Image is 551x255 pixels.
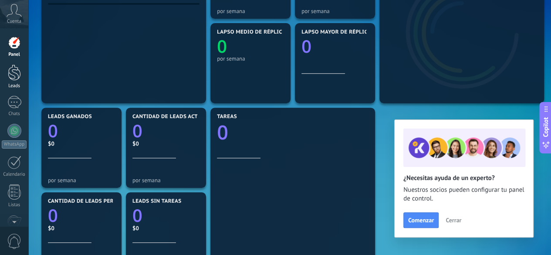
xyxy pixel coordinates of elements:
div: por semana [48,177,115,184]
div: por semana [217,55,284,62]
text: 0 [217,119,228,146]
div: $0 [132,224,199,232]
div: $0 [132,140,199,147]
span: Cerrar [446,217,461,223]
div: $0 [48,140,115,147]
div: Chats [2,111,27,117]
span: Cuenta [7,19,21,24]
div: por semana [217,8,284,14]
span: Comenzar [408,217,434,223]
a: 0 [132,203,199,227]
span: Lapso mayor de réplica [301,29,371,35]
h2: ¿Necesitas ayuda de un experto? [403,174,524,182]
text: 0 [132,119,142,143]
div: Panel [2,52,27,58]
a: 0 [217,119,368,146]
span: Copilot [541,117,550,137]
text: 0 [48,119,58,143]
span: Leads ganados [48,114,92,120]
button: Cerrar [442,214,465,227]
div: $0 [48,224,115,232]
text: 0 [132,203,142,227]
span: Nuestros socios pueden configurar tu panel de control. [403,186,524,203]
text: 0 [217,34,227,58]
div: por semana [301,8,368,14]
span: Cantidad de leads perdidos [48,198,131,204]
a: 0 [132,119,199,143]
a: 0 [48,203,115,227]
div: WhatsApp [2,140,27,149]
text: 0 [48,203,58,227]
div: por semana [132,177,199,184]
span: Leads sin tareas [132,198,181,204]
a: 0 [48,119,115,143]
text: 0 [301,34,311,58]
span: Lapso medio de réplica [217,29,286,35]
div: Calendario [2,172,27,177]
button: Comenzar [403,212,439,228]
span: Cantidad de leads activos [132,114,210,120]
span: Tareas [217,114,237,120]
div: Leads [2,83,27,89]
div: Listas [2,202,27,208]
